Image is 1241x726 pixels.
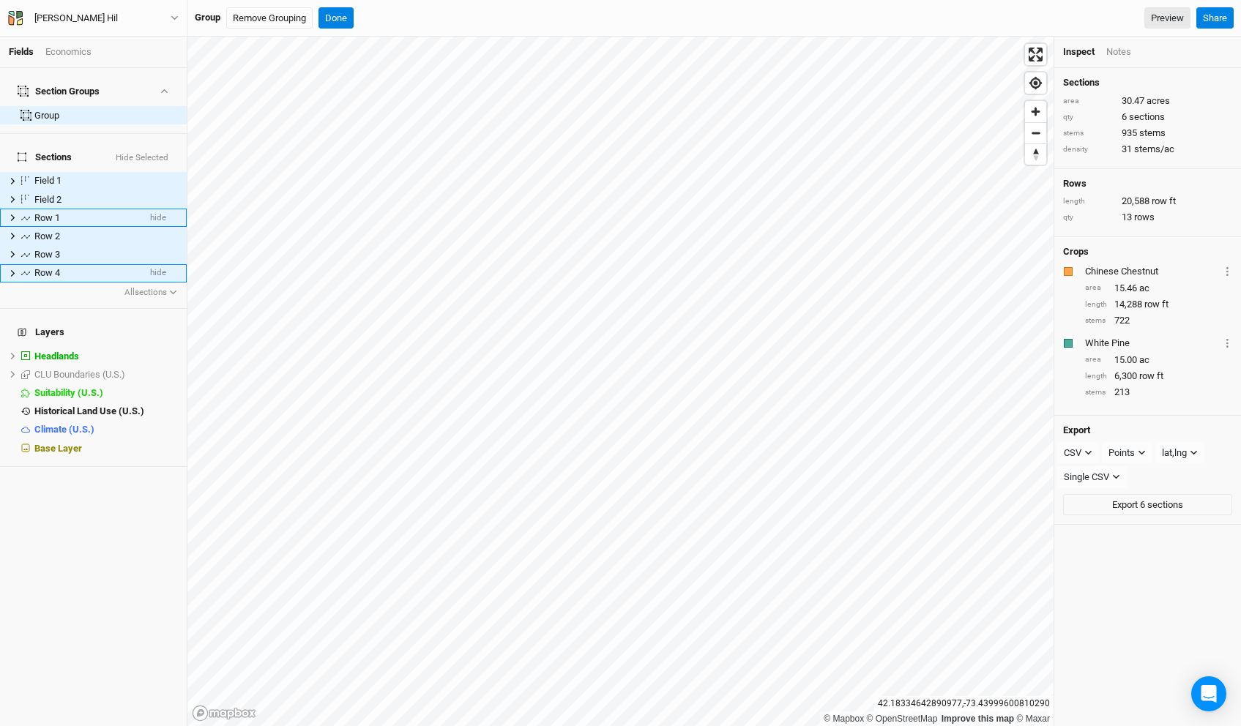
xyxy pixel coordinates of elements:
[1134,143,1174,156] span: stems/ac
[1063,128,1114,139] div: stems
[34,249,60,260] span: Row 3
[34,249,178,261] div: Row 3
[1129,111,1165,124] span: sections
[1063,144,1114,155] div: density
[1063,96,1114,107] div: area
[1085,387,1107,398] div: stems
[318,7,354,29] button: Done
[1063,246,1089,258] h4: Crops
[1223,263,1232,280] button: Crop Usage
[115,153,169,163] button: Hide Selected
[124,285,179,300] button: Allsections
[34,405,178,417] div: Historical Land Use (U.S.)
[1063,143,1232,156] div: 31
[1063,127,1232,140] div: 935
[1191,676,1226,711] div: Open Intercom Messenger
[1063,111,1232,124] div: 6
[1016,714,1050,724] a: Maxar
[1025,44,1046,65] button: Enter fullscreen
[1139,127,1166,140] span: stems
[34,405,144,416] span: Historical Land Use (U.S.)
[1063,196,1114,207] div: length
[1147,94,1170,108] span: acres
[34,351,79,362] span: Headlands
[34,231,60,242] span: Row 2
[150,264,166,282] span: hide
[1085,354,1107,365] div: area
[34,175,178,187] div: Field 1
[34,194,178,206] div: Field 2
[195,11,220,24] div: Group
[192,705,256,722] a: Mapbox logo
[34,267,60,278] span: Row 4
[1063,424,1232,436] h4: Export
[34,387,178,399] div: Suitability (U.S.)
[1025,123,1046,143] span: Zoom out
[34,369,178,381] div: CLU Boundaries (U.S.)
[1134,211,1155,224] span: rows
[1063,211,1232,224] div: 13
[1063,178,1232,190] h4: Rows
[1063,212,1114,223] div: qty
[34,369,125,380] span: CLU Boundaries (U.S.)
[1064,446,1081,460] div: CSV
[34,212,138,224] div: Row 1
[34,11,118,26] div: [PERSON_NAME] Hil
[1085,315,1107,326] div: stems
[34,11,118,26] div: Baldwin Hil
[1085,282,1232,295] div: 15.46
[34,267,138,279] div: Row 4
[1063,45,1095,59] div: Inspect
[34,194,62,205] span: Field 2
[1064,470,1109,484] div: Single CSV
[45,45,92,59] div: Economics
[1085,386,1232,399] div: 213
[1025,144,1046,165] span: Reset bearing to north
[1057,442,1099,464] button: CSV
[1085,265,1220,278] div: Chinese Chestnut
[1223,334,1232,351] button: Crop Usage
[1155,442,1204,464] button: lat,lng
[1144,7,1190,29] a: Preview
[867,714,938,724] a: OpenStreetMap
[1102,442,1152,464] button: Points
[1108,446,1135,460] div: Points
[18,151,72,163] span: Sections
[34,351,178,362] div: Headlands
[34,175,62,186] span: Field 1
[1025,72,1046,94] button: Find my location
[157,86,170,96] button: Show section groups
[1063,112,1114,123] div: qty
[226,7,313,29] button: Remove Grouping
[1063,195,1232,208] div: 20,588
[1085,282,1107,293] div: area
[1085,337,1220,350] div: White Pine
[1025,122,1046,143] button: Zoom out
[18,86,100,97] div: Section Groups
[1139,370,1163,383] span: row ft
[874,696,1054,711] div: 42.18334642890977 , -73.43999600810290
[187,37,1054,726] canvas: Map
[9,46,34,57] a: Fields
[1063,77,1232,89] h4: Sections
[1085,299,1107,310] div: length
[1152,195,1176,208] span: row ft
[1025,101,1046,122] button: Zoom in
[1025,143,1046,165] button: Reset bearing to north
[1085,298,1232,311] div: 14,288
[34,212,60,223] span: Row 1
[150,209,166,227] span: hide
[1085,314,1232,327] div: 722
[824,714,864,724] a: Mapbox
[1057,466,1127,488] button: Single CSV
[1085,370,1232,383] div: 6,300
[34,443,82,454] span: Base Layer
[34,231,178,242] div: Row 2
[1063,94,1232,108] div: 30.47
[34,387,103,398] span: Suitability (U.S.)
[1162,446,1187,460] div: lat,lng
[1139,353,1149,367] span: ac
